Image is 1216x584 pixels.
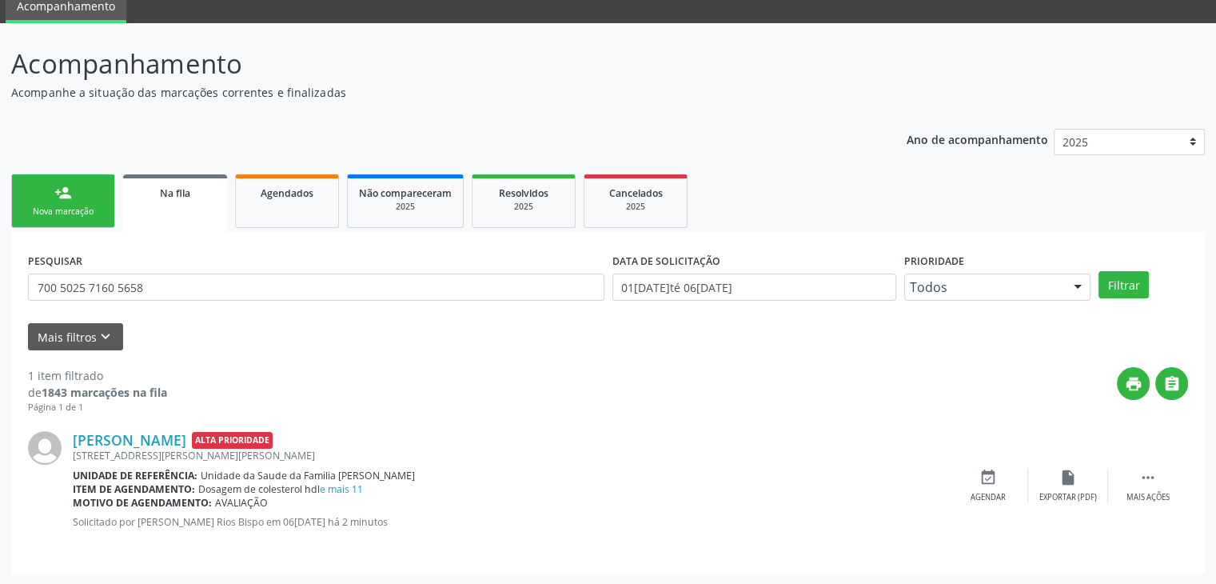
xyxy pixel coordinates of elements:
[42,385,167,400] strong: 1843 marcações na fila
[596,201,676,213] div: 2025
[1125,375,1142,393] i: print
[904,249,964,274] label: Prioridade
[28,401,167,414] div: Página 1 de 1
[1139,469,1157,486] i: 
[910,279,1059,295] span: Todos
[979,469,997,486] i: event_available
[73,431,186,449] a: [PERSON_NAME]
[28,323,123,351] button: Mais filtroskeyboard_arrow_down
[499,186,548,200] span: Resolvidos
[28,431,62,465] img: img
[73,515,948,529] p: Solicitado por [PERSON_NAME] Rios Bispo em 06[DATE] há 2 minutos
[261,186,313,200] span: Agendados
[1163,375,1181,393] i: 
[73,496,212,510] b: Motivo de agendamento:
[73,482,195,496] b: Item de agendamento:
[54,184,72,202] div: person_add
[201,469,415,482] span: Unidade da Saude da Familia [PERSON_NAME]
[215,496,268,510] span: AVALIAÇÃO
[359,201,452,213] div: 2025
[1126,492,1170,503] div: Mais ações
[28,384,167,401] div: de
[359,186,452,200] span: Não compareceram
[971,492,1006,503] div: Agendar
[28,274,604,301] input: Nome, CNS
[612,274,896,301] input: Selecione um intervalo
[73,469,197,482] b: Unidade de referência:
[23,206,103,218] div: Nova marcação
[28,367,167,384] div: 1 item filtrado
[1039,492,1097,503] div: Exportar (PDF)
[160,186,190,200] span: Na fila
[1059,469,1077,486] i: insert_drive_file
[73,449,948,462] div: [STREET_ADDRESS][PERSON_NAME][PERSON_NAME]
[198,482,363,496] span: Dosagem de colesterol hdl
[320,482,363,496] a: e mais 11
[1117,367,1150,400] button: print
[1098,271,1149,298] button: Filtrar
[612,249,720,274] label: DATA DE SOLICITAÇÃO
[11,84,847,101] p: Acompanhe a situação das marcações correntes e finalizadas
[97,328,114,346] i: keyboard_arrow_down
[28,249,82,274] label: PESQUISAR
[609,186,663,200] span: Cancelados
[1155,367,1188,400] button: 
[907,129,1048,149] p: Ano de acompanhamento
[11,44,847,84] p: Acompanhamento
[484,201,564,213] div: 2025
[192,432,273,449] span: Alta Prioridade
